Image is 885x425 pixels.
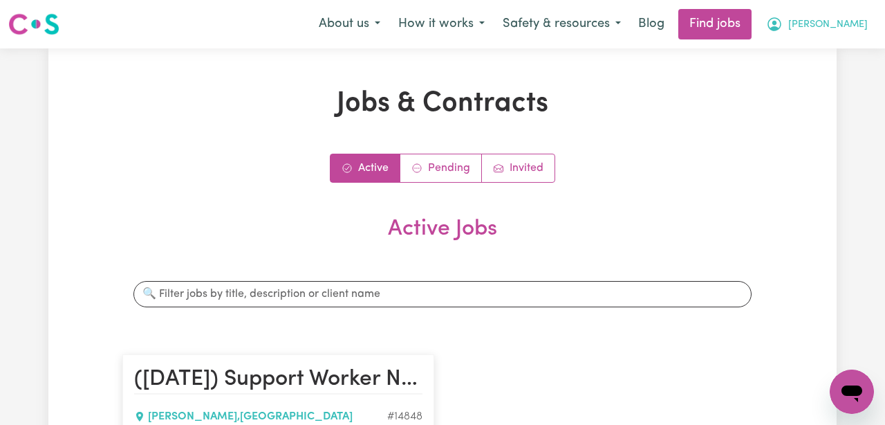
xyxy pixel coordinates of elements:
[122,216,763,264] h2: Active Jobs
[387,408,422,425] div: Job ID #14848
[400,154,482,182] a: Contracts pending review
[8,12,59,37] img: Careseekers logo
[134,366,422,394] h2: (Saturday) Support Worker Needed In Singleton, WA
[482,154,555,182] a: Job invitations
[134,408,387,425] div: [PERSON_NAME] , [GEOGRAPHIC_DATA]
[678,9,752,39] a: Find jobs
[830,370,874,414] iframe: Button to launch messaging window
[8,8,59,40] a: Careseekers logo
[133,281,752,307] input: 🔍 Filter jobs by title, description or client name
[310,10,389,39] button: About us
[757,10,877,39] button: My Account
[630,9,673,39] a: Blog
[330,154,400,182] a: Active jobs
[389,10,494,39] button: How it works
[122,87,763,120] h1: Jobs & Contracts
[788,17,868,33] span: [PERSON_NAME]
[494,10,630,39] button: Safety & resources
